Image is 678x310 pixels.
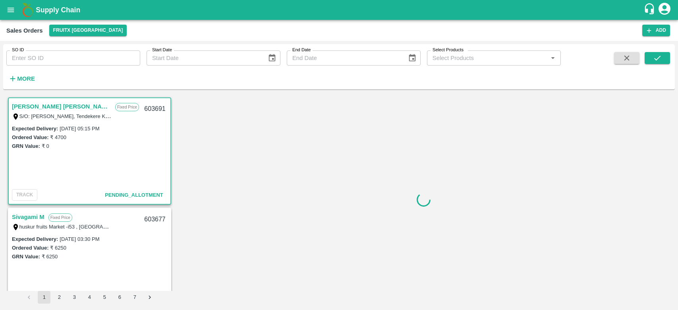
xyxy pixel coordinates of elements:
[128,291,141,304] button: Go to page 7
[36,4,643,15] a: Supply Chain
[12,254,40,260] label: GRN Value:
[42,254,58,260] label: ₹ 6250
[49,25,127,36] button: Select DC
[12,236,58,242] label: Expected Delivery :
[19,223,324,230] label: huskur fruits Market -i53 , [GEOGRAPHIC_DATA] , [GEOGRAPHIC_DATA], [GEOGRAPHIC_DATA], [GEOGRAPHIC...
[17,76,35,82] strong: More
[139,210,170,229] div: 603677
[12,245,48,251] label: Ordered Value:
[98,291,111,304] button: Go to page 5
[147,50,261,66] input: Start Date
[643,3,657,17] div: customer-support
[6,25,43,36] div: Sales Orders
[429,53,545,63] input: Select Products
[12,134,48,140] label: Ordered Value:
[139,100,170,118] div: 603691
[12,47,24,53] label: SO ID
[50,134,66,140] label: ₹ 4700
[48,213,72,222] p: Fixed Price
[642,25,670,36] button: Add
[12,126,58,132] label: Expected Delivery :
[6,72,37,85] button: More
[60,126,99,132] label: [DATE] 05:15 PM
[68,291,81,304] button: Go to page 3
[12,143,40,149] label: GRN Value:
[19,113,358,119] label: S/O: [PERSON_NAME], Tendekere Krishnarajpet Mandya, [GEOGRAPHIC_DATA], [GEOGRAPHIC_DATA] Urban, [...
[50,245,66,251] label: ₹ 6250
[105,192,163,198] span: Pending_Allotment
[6,50,140,66] input: Enter SO ID
[38,291,50,304] button: page 1
[20,2,36,18] img: logo
[83,291,96,304] button: Go to page 4
[12,212,44,222] a: Sivagami M
[115,103,139,111] p: Fixed Price
[60,236,99,242] label: [DATE] 03:30 PM
[143,291,156,304] button: Go to next page
[287,50,402,66] input: End Date
[405,50,420,66] button: Choose date
[152,47,172,53] label: Start Date
[265,50,280,66] button: Choose date
[657,2,672,18] div: account of current user
[548,53,558,63] button: Open
[433,47,464,53] label: Select Products
[42,143,49,149] label: ₹ 0
[21,291,157,304] nav: pagination navigation
[292,47,311,53] label: End Date
[36,6,80,14] b: Supply Chain
[113,291,126,304] button: Go to page 6
[2,1,20,19] button: open drawer
[12,101,111,112] a: [PERSON_NAME] [PERSON_NAME]
[53,291,66,304] button: Go to page 2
